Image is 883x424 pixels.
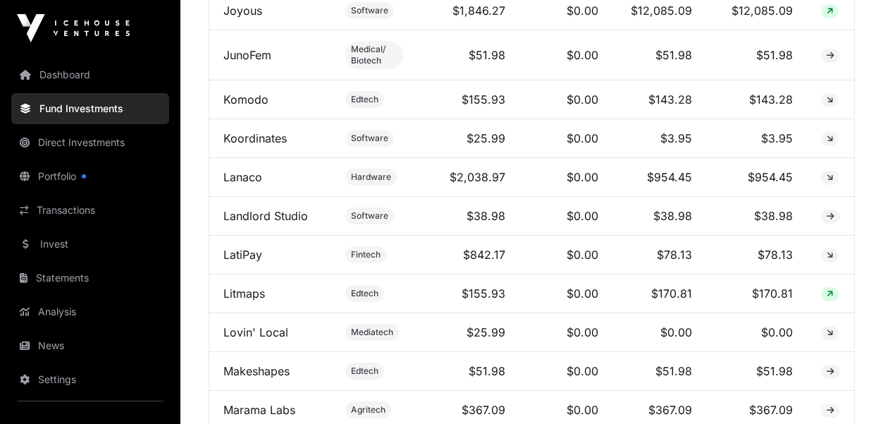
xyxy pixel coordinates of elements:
td: $155.93 [417,274,519,313]
td: $78.13 [612,236,706,274]
img: Icehouse Ventures Logo [17,14,130,42]
td: $0.00 [519,119,612,158]
a: Joyous [223,4,262,18]
td: $170.81 [706,274,807,313]
a: Dashboard [11,59,169,90]
td: $0.00 [519,274,612,313]
td: $51.98 [417,30,519,80]
td: $38.98 [612,197,706,236]
td: $0.00 [612,313,706,352]
a: Komodo [223,92,268,107]
td: $143.28 [612,80,706,119]
td: $0.00 [519,158,612,197]
a: Statements [11,262,169,293]
span: Edtech [351,288,378,299]
a: Litmaps [223,286,265,301]
a: Settings [11,364,169,395]
td: $842.17 [417,236,519,274]
a: Fund Investments [11,93,169,124]
span: Medical/ Biotech [351,44,397,66]
span: Software [351,5,388,16]
a: Transactions [11,195,169,226]
a: Lanaco [223,170,262,184]
td: $51.98 [612,352,706,391]
td: $0.00 [519,313,612,352]
span: Mediatech [351,327,393,338]
span: Software [351,210,388,222]
td: $0.00 [519,30,612,80]
span: Fintech [351,249,381,260]
td: $25.99 [417,119,519,158]
a: Portfolio [11,161,169,192]
a: Makeshapes [223,364,290,378]
td: $51.98 [706,352,807,391]
td: $3.95 [612,119,706,158]
td: $38.98 [417,197,519,236]
td: $0.00 [519,80,612,119]
td: $155.93 [417,80,519,119]
td: $51.98 [706,30,807,80]
span: Edtech [351,94,378,105]
td: $3.95 [706,119,807,158]
a: Koordinates [223,131,287,145]
span: Agritech [351,404,385,416]
td: $0.00 [519,352,612,391]
td: $954.45 [706,158,807,197]
a: Analysis [11,296,169,327]
td: $0.00 [519,197,612,236]
a: Invest [11,229,169,260]
td: $38.98 [706,197,807,236]
td: $51.98 [417,352,519,391]
td: $143.28 [706,80,807,119]
a: JunoFem [223,48,271,62]
td: $954.45 [612,158,706,197]
a: Landlord Studio [223,209,308,223]
a: LatiPay [223,248,262,262]
a: Direct Investments [11,127,169,158]
td: $25.99 [417,313,519,352]
span: Hardware [351,171,391,183]
span: Software [351,133,388,144]
iframe: Chat Widget [813,356,883,424]
td: $51.98 [612,30,706,80]
td: $2,038.97 [417,158,519,197]
td: $0.00 [706,313,807,352]
a: Lovin' Local [223,325,288,339]
td: $78.13 [706,236,807,274]
td: $170.81 [612,274,706,313]
a: Marama Labs [223,403,295,417]
span: Edtech [351,365,378,377]
a: News [11,330,169,361]
td: $0.00 [519,236,612,274]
